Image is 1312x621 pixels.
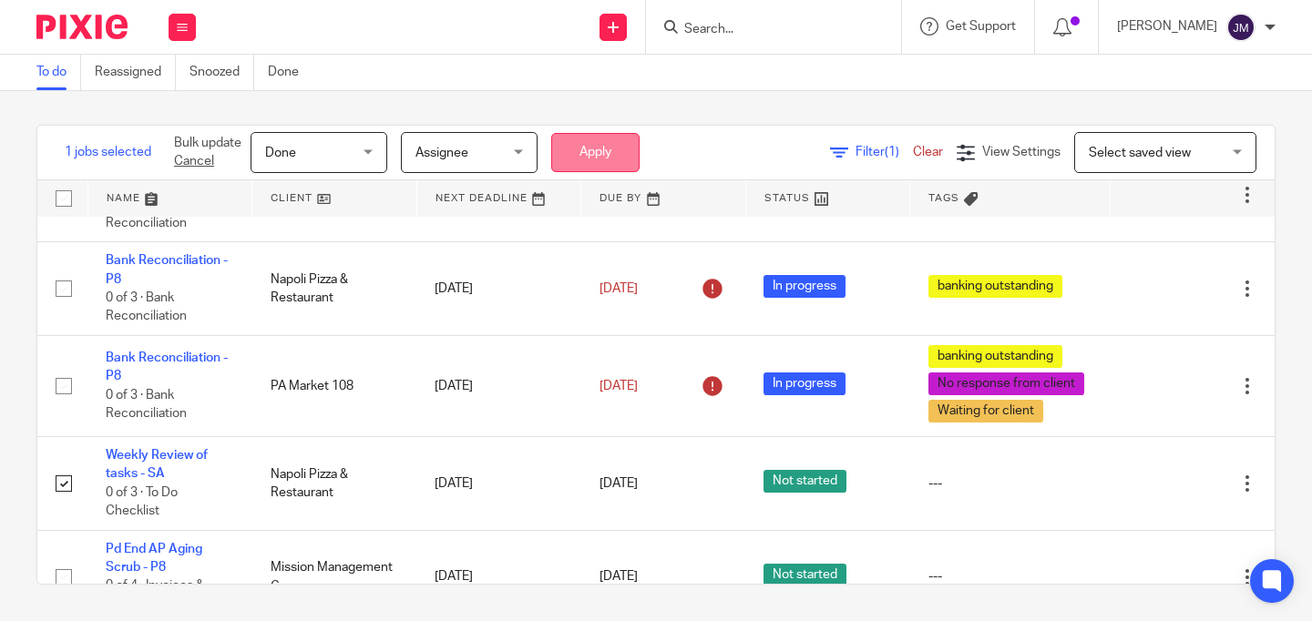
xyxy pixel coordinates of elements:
a: Bank Reconciliation - P8 [106,351,228,382]
td: Napoli Pizza & Restaurant [252,436,417,530]
a: Snoozed [190,55,254,90]
td: PA Market 108 [252,335,417,436]
span: View Settings [982,146,1061,158]
span: In progress [764,275,846,298]
span: Select saved view [1089,147,1191,159]
a: Bank Reconciliation - P8 [106,254,228,285]
span: 0 of 3 · Bank Reconciliation [106,291,187,323]
span: Filter [856,146,913,158]
span: Tags [928,193,959,203]
span: [DATE] [600,571,638,584]
p: Bulk update [174,134,241,171]
input: Search [682,22,846,38]
span: Done [265,147,296,159]
span: 0 of 4 · Invoices & Credit Memos [106,580,204,612]
span: 1 jobs selected [65,143,151,161]
td: Napoli Pizza & Restaurant [252,242,417,336]
a: To do [36,55,81,90]
a: Cancel [174,155,214,168]
span: Not started [764,470,846,493]
a: Reassigned [95,55,176,90]
span: Waiting for client [928,400,1043,422]
img: svg%3E [1226,13,1256,42]
span: Not started [764,564,846,586]
a: Clear [913,146,943,158]
button: Apply [551,133,640,172]
img: Pixie [36,15,128,39]
td: [DATE] [416,242,581,336]
a: Pd End AP Aging Scrub - P8 [106,543,202,574]
span: In progress [764,372,846,395]
td: [DATE] [416,335,581,436]
span: 0 of 3 · Bank Reconciliation [106,389,187,421]
td: [DATE] [416,436,581,530]
div: --- [928,567,1092,585]
p: [PERSON_NAME] [1117,17,1217,36]
span: 0 of 3 · Bank Reconciliation [106,198,187,229]
span: banking outstanding [928,275,1062,298]
span: [DATE] [600,282,638,295]
span: [DATE] [600,380,638,392]
span: Get Support [946,20,1016,33]
span: 0 of 3 · To Do Checklist [106,486,178,518]
a: Done [268,55,313,90]
span: banking outstanding [928,345,1062,368]
span: [DATE] [600,477,638,490]
span: Assignee [415,147,468,159]
div: --- [928,474,1092,493]
a: Weekly Review of tasks - SA [106,449,208,480]
span: No response from client [928,372,1084,395]
span: (1) [885,146,899,158]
